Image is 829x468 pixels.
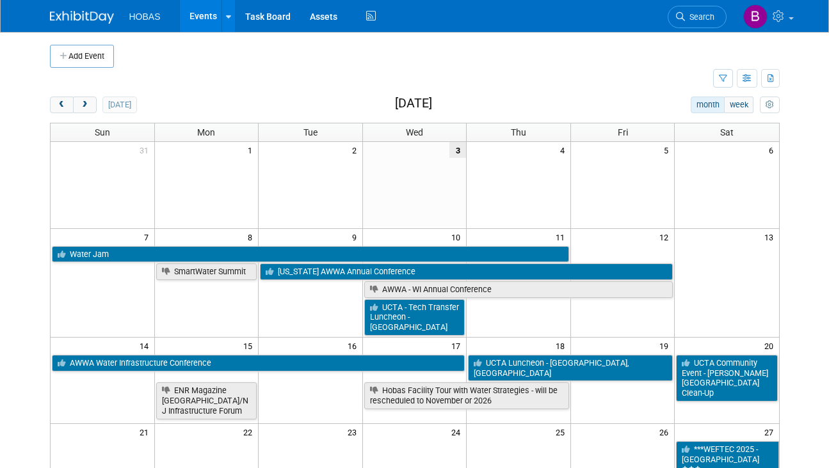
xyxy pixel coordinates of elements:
[554,424,570,440] span: 25
[364,281,673,298] a: AWWA - WI Annual Conference
[685,12,714,22] span: Search
[143,229,154,245] span: 7
[138,338,154,354] span: 14
[50,11,114,24] img: ExhibitDay
[743,4,768,29] img: Bryant Welch
[197,127,215,137] span: Mon
[52,355,465,371] a: AWWA Water Infrastructure Conference
[658,338,674,354] span: 19
[246,229,258,245] span: 8
[102,97,136,113] button: [DATE]
[52,246,569,263] a: Water Jam
[691,97,725,113] button: month
[303,127,318,137] span: Tue
[450,424,466,440] span: 24
[511,127,526,137] span: Thu
[346,424,362,440] span: 23
[763,424,779,440] span: 27
[768,142,779,158] span: 6
[246,142,258,158] span: 1
[450,229,466,245] span: 10
[724,97,753,113] button: week
[395,97,432,111] h2: [DATE]
[618,127,628,137] span: Fri
[658,424,674,440] span: 26
[73,97,97,113] button: next
[351,229,362,245] span: 9
[763,229,779,245] span: 13
[138,142,154,158] span: 31
[156,263,257,280] a: SmartWater Summit
[364,382,569,409] a: Hobas Facility Tour with Water Strategies - will be rescheduled to November or 2026
[242,338,258,354] span: 15
[760,97,779,113] button: myCustomButton
[242,424,258,440] span: 22
[156,382,257,419] a: ENR Magazine [GEOGRAPHIC_DATA]/NJ Infrastructure Forum
[364,299,465,336] a: UCTA - Tech Transfer Luncheon - [GEOGRAPHIC_DATA]
[766,101,774,109] i: Personalize Calendar
[554,338,570,354] span: 18
[406,127,423,137] span: Wed
[676,355,777,402] a: UCTA Community Event - [PERSON_NAME][GEOGRAPHIC_DATA] Clean-Up
[50,97,74,113] button: prev
[468,355,673,381] a: UCTA Luncheon - [GEOGRAPHIC_DATA], [GEOGRAPHIC_DATA]
[668,6,727,28] a: Search
[663,142,674,158] span: 5
[720,127,734,137] span: Sat
[138,424,154,440] span: 21
[450,338,466,354] span: 17
[260,263,673,280] a: [US_STATE] AWWA Annual Conference
[658,229,674,245] span: 12
[449,142,466,158] span: 3
[50,45,114,68] button: Add Event
[763,338,779,354] span: 20
[129,12,161,22] span: HOBAS
[554,229,570,245] span: 11
[346,338,362,354] span: 16
[351,142,362,158] span: 2
[95,127,110,137] span: Sun
[559,142,570,158] span: 4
